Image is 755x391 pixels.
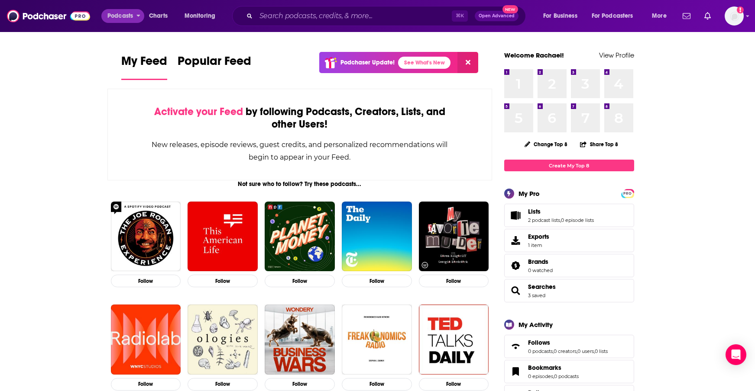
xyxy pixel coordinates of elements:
img: User Profile [725,6,744,26]
img: This American Life [188,202,258,272]
a: 0 watched [528,267,553,273]
a: 3 saved [528,292,545,298]
span: Activate your Feed [154,105,243,118]
span: Bookmarks [528,364,561,372]
div: New releases, episode reviews, guest credits, and personalized recommendations will begin to appe... [151,138,449,163]
a: Searches [507,285,525,297]
button: open menu [178,9,227,23]
button: Follow [342,378,412,391]
button: Follow [419,275,489,287]
span: 1 item [528,242,549,248]
button: open menu [537,9,588,23]
a: 0 episodes [528,373,553,379]
button: open menu [586,9,646,23]
img: Radiolab [111,304,181,375]
button: Share Top 8 [580,136,619,153]
button: Follow [188,275,258,287]
button: Change Top 8 [519,139,573,150]
button: Show profile menu [725,6,744,26]
a: Bookmarks [528,364,579,372]
span: , [594,348,595,354]
span: , [553,348,554,354]
a: 0 podcasts [528,348,553,354]
span: , [577,348,577,354]
button: Follow [419,378,489,391]
span: More [652,10,667,22]
a: Searches [528,283,556,291]
button: Follow [265,378,335,391]
a: 0 episode lists [561,217,594,223]
a: My Feed [121,54,167,80]
div: Open Intercom Messenger [726,344,746,365]
img: The Daily [342,202,412,272]
a: Show notifications dropdown [679,9,694,23]
img: Business Wars [265,304,335,375]
button: Follow [111,378,181,391]
a: 0 podcasts [554,373,579,379]
span: New [502,5,518,13]
span: Logged in as rstenslie [725,6,744,26]
span: Follows [504,335,634,358]
div: My Activity [518,320,553,329]
span: Follows [528,339,550,346]
button: open menu [646,9,677,23]
a: Popular Feed [178,54,251,80]
button: Follow [265,275,335,287]
a: 0 lists [595,348,608,354]
span: ⌘ K [452,10,468,22]
button: Follow [342,275,412,287]
img: Ologies with Alie Ward [188,304,258,375]
img: My Favorite Murder with Karen Kilgariff and Georgia Hardstark [419,202,489,272]
a: View Profile [599,51,634,59]
span: Exports [507,234,525,247]
span: Charts [149,10,168,22]
input: Search podcasts, credits, & more... [256,9,452,23]
span: Lists [528,208,541,215]
a: Follows [528,339,608,346]
div: by following Podcasts, Creators, Lists, and other Users! [151,106,449,131]
span: PRO [622,190,633,197]
img: Planet Money [265,202,335,272]
a: 2 podcast lists [528,217,560,223]
a: Brands [507,260,525,272]
a: Lists [528,208,594,215]
span: Lists [504,204,634,227]
a: Brands [528,258,553,266]
a: Welcome Rachael! [504,51,564,59]
span: Open Advanced [479,14,515,18]
p: Podchaser Update! [340,59,395,66]
span: Brands [504,254,634,277]
img: The Joe Rogan Experience [111,202,181,272]
a: Charts [143,9,173,23]
img: Freakonomics Radio [342,304,412,375]
button: Follow [111,275,181,287]
button: open menu [101,9,144,23]
svg: Add a profile image [737,6,744,13]
span: For Business [543,10,577,22]
a: Lists [507,209,525,221]
span: Monitoring [185,10,215,22]
div: Not sure who to follow? Try these podcasts... [107,180,493,188]
span: Bookmarks [504,360,634,383]
span: , [553,373,554,379]
span: My Feed [121,54,167,74]
img: Podchaser - Follow, Share and Rate Podcasts [7,8,90,24]
span: , [560,217,561,223]
div: Search podcasts, credits, & more... [240,6,534,26]
span: Exports [528,233,549,240]
div: My Pro [518,189,540,198]
a: Follows [507,340,525,353]
a: See What's New [398,57,450,69]
span: Popular Feed [178,54,251,74]
a: Bookmarks [507,365,525,378]
span: Podcasts [107,10,133,22]
a: TED Talks Daily [419,304,489,375]
button: Open AdvancedNew [475,11,518,21]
